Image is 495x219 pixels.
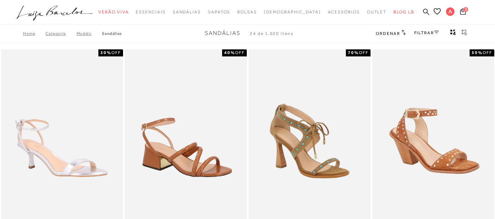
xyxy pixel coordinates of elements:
span: Ordenar [376,31,400,36]
a: noSubCategoriesText [367,6,387,19]
a: Categoria [45,31,76,36]
span: OFF [483,50,492,55]
span: Bolsas [237,10,257,14]
strong: 30% [100,50,111,55]
a: noSubCategoriesText [264,6,321,19]
a: Home [23,31,45,36]
a: noSubCategoriesText [208,6,230,19]
a: BLOG LB [393,6,414,19]
a: noSubCategoriesText [98,6,129,19]
span: Acessórios [328,10,360,14]
button: gridText6Desc [459,29,469,38]
a: Sandálias [102,31,122,36]
a: noSubCategoriesText [328,6,360,19]
span: OFF [111,50,121,55]
span: A [446,7,454,16]
span: Verão Viva [98,10,129,14]
span: BLOG LB [393,10,414,14]
span: Essenciais [136,10,165,14]
button: Mostrar 4 produtos por linha [448,29,458,38]
span: 24 de 1.020 itens [250,31,294,36]
span: 3 [463,7,468,12]
a: noSubCategoriesText [237,6,257,19]
span: Outlet [367,10,387,14]
span: Sandálias [205,30,240,36]
span: Sandálias [173,10,201,14]
span: OFF [235,50,245,55]
a: noSubCategoriesText [173,6,201,19]
strong: 70% [348,50,359,55]
span: [DEMOGRAPHIC_DATA] [264,10,321,14]
strong: 40% [224,50,235,55]
a: noSubCategoriesText [136,6,165,19]
span: Sapatos [208,10,230,14]
button: 3 [458,8,468,17]
span: OFF [359,50,368,55]
button: A [443,7,458,18]
a: Modelo [77,31,102,36]
a: FILTRAR [414,30,439,35]
strong: 50% [472,50,483,55]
